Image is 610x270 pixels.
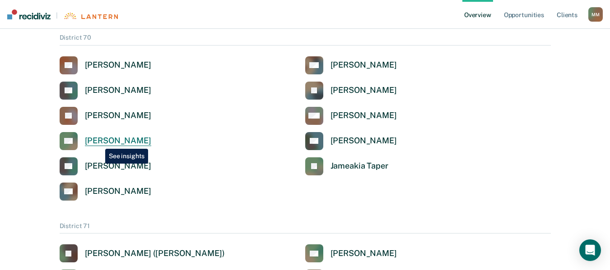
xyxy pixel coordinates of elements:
div: [PERSON_NAME] [331,136,397,146]
a: [PERSON_NAME] [60,183,151,201]
a: | [7,9,118,19]
img: Lantern [63,13,118,19]
div: [PERSON_NAME] [331,60,397,70]
div: [PERSON_NAME] [85,60,151,70]
div: District 70 [60,34,551,46]
a: [PERSON_NAME] [60,56,151,74]
div: [PERSON_NAME] [331,248,397,259]
div: [PERSON_NAME] [85,85,151,96]
div: Jameakia Taper [331,161,388,171]
div: Open Intercom Messenger [579,239,601,261]
a: Jameakia Taper [305,157,388,175]
div: [PERSON_NAME] [85,161,151,171]
img: Recidiviz [7,9,51,19]
a: [PERSON_NAME] [60,157,151,175]
a: [PERSON_NAME] [60,82,151,100]
div: [PERSON_NAME] ([PERSON_NAME]) [85,248,225,259]
a: [PERSON_NAME] ([PERSON_NAME]) [60,244,225,262]
a: [PERSON_NAME] [60,132,151,150]
div: [PERSON_NAME] [85,136,151,146]
button: MM [588,7,603,22]
div: [PERSON_NAME] [331,110,397,121]
div: M M [588,7,603,22]
div: [PERSON_NAME] [331,85,397,96]
a: [PERSON_NAME] [305,82,397,100]
a: [PERSON_NAME] [305,244,397,262]
div: District 71 [60,222,551,234]
div: [PERSON_NAME] [85,186,151,197]
a: [PERSON_NAME] [305,107,397,125]
a: [PERSON_NAME] [60,107,151,125]
div: [PERSON_NAME] [85,110,151,121]
a: [PERSON_NAME] [305,56,397,74]
span: | [51,12,63,19]
a: [PERSON_NAME] [305,132,397,150]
